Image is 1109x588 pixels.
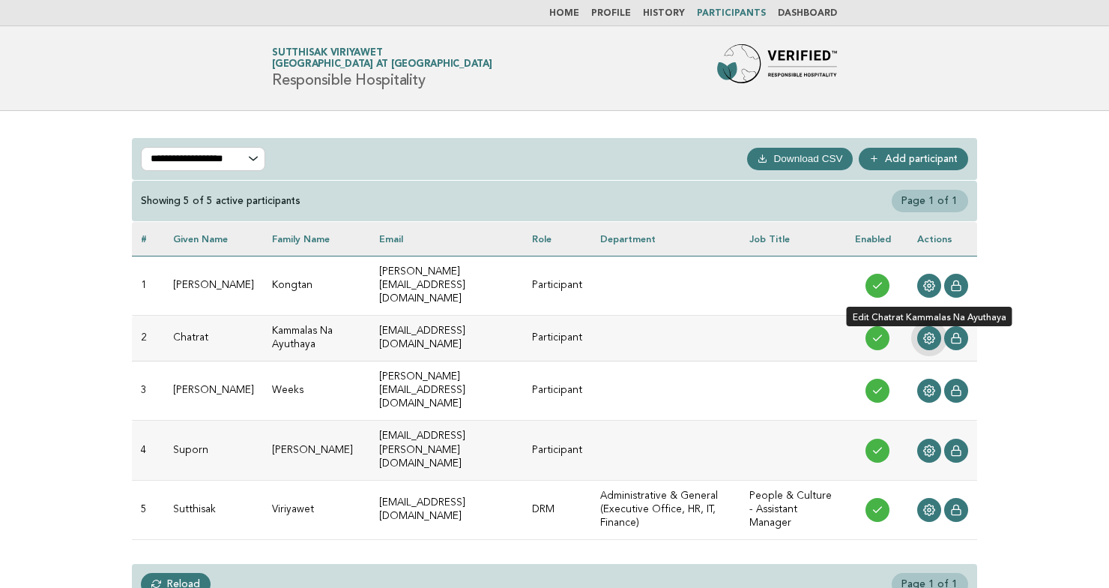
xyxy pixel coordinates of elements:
[740,480,846,539] td: People & Culture - Assistant Manager
[523,480,591,539] td: DRM
[132,256,164,315] td: 1
[523,222,591,256] th: Role
[740,222,846,256] th: Job Title
[717,44,837,92] img: Forbes Travel Guide
[132,361,164,421] td: 3
[164,421,263,480] td: Suporn
[846,222,908,256] th: Enabled
[132,480,164,539] td: 5
[591,222,740,256] th: Department
[132,316,164,361] td: 2
[549,9,579,18] a: Home
[272,60,492,70] span: [GEOGRAPHIC_DATA] at [GEOGRAPHIC_DATA]
[272,49,492,88] h1: Responsible Hospitality
[263,480,370,539] td: Viriyawet
[370,480,524,539] td: [EMAIL_ADDRESS][DOMAIN_NAME]
[523,361,591,421] td: Participant
[141,194,300,208] div: Showing 5 of 5 active participants
[263,256,370,315] td: Kongtan
[591,480,740,539] td: Administrative & General (Executive Office, HR, IT, Finance)
[643,9,685,18] a: History
[370,256,524,315] td: [PERSON_NAME][EMAIL_ADDRESS][DOMAIN_NAME]
[263,361,370,421] td: Weeks
[523,316,591,361] td: Participant
[747,148,853,170] button: Download CSV
[523,256,591,315] td: Participant
[523,421,591,480] td: Participant
[132,222,164,256] th: #
[859,148,968,170] a: Add participant
[697,9,766,18] a: Participants
[132,421,164,480] td: 4
[164,361,263,421] td: [PERSON_NAME]
[778,9,837,18] a: Dashboard
[370,316,524,361] td: [EMAIL_ADDRESS][DOMAIN_NAME]
[164,222,263,256] th: Given name
[272,48,492,69] a: Sutthisak Viriyawet[GEOGRAPHIC_DATA] at [GEOGRAPHIC_DATA]
[370,361,524,421] td: [PERSON_NAME][EMAIL_ADDRESS][DOMAIN_NAME]
[370,421,524,480] td: [EMAIL_ADDRESS][PERSON_NAME][DOMAIN_NAME]
[164,256,263,315] td: [PERSON_NAME]
[591,9,631,18] a: Profile
[164,316,263,361] td: Chatrat
[370,222,524,256] th: Email
[164,480,263,539] td: Sutthisak
[263,421,370,480] td: [PERSON_NAME]
[263,222,370,256] th: Family name
[263,316,370,361] td: Kammalas Na Ayuthaya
